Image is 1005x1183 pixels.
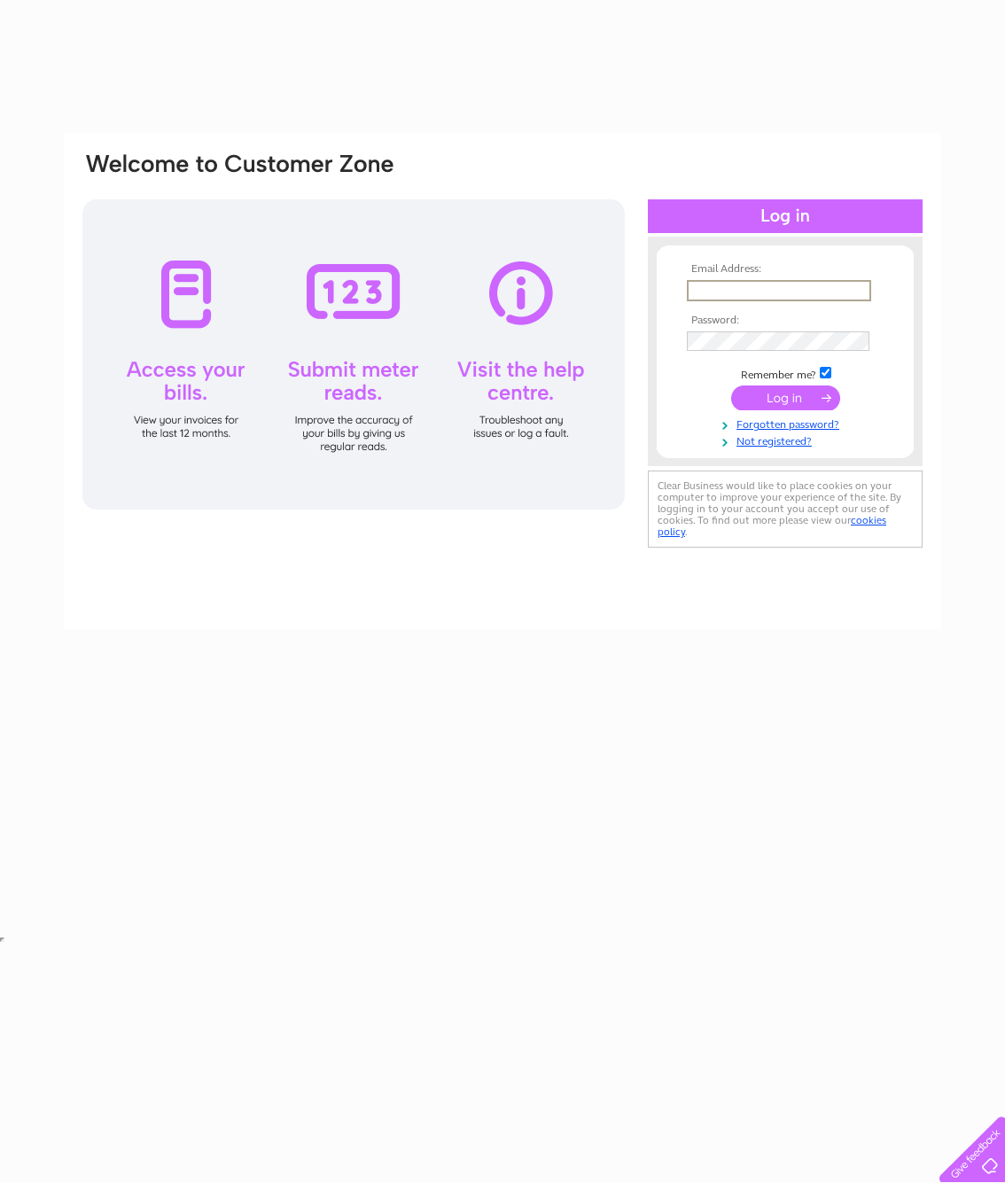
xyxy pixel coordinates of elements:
[687,415,888,432] a: Forgotten password?
[658,514,886,538] a: cookies policy
[682,364,888,382] td: Remember me?
[731,385,840,410] input: Submit
[687,432,888,448] a: Not registered?
[648,471,923,548] div: Clear Business would like to place cookies on your computer to improve your experience of the sit...
[682,263,888,276] th: Email Address:
[682,315,888,327] th: Password:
